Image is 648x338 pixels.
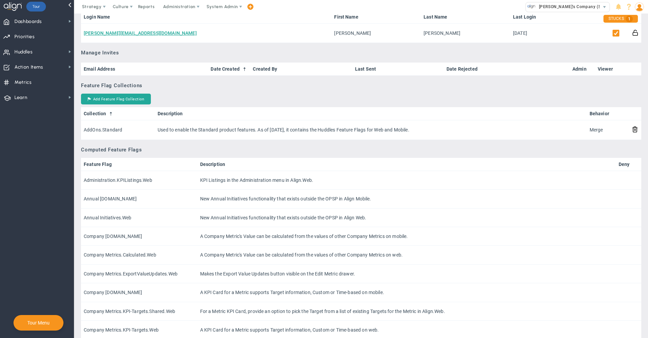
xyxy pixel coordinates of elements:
[15,15,42,29] span: Dashboards
[155,120,587,140] td: Used to enable the Standard product features. As of [DATE], it contains the Huddles Feature Flags...
[81,283,197,302] td: Company [DOMAIN_NAME]
[197,171,616,190] td: KPI Listings in the Administration menu in Align.Web.
[81,50,641,56] h3: Manage Invites
[513,14,545,20] a: Last Login
[632,126,638,133] button: Remove Collection
[81,190,197,208] td: Annual [DOMAIN_NAME]
[635,2,644,11] img: 48978.Person.photo
[587,120,629,140] td: Merge
[81,265,197,283] td: Company Metrics.ExportValueUpdates.Web
[632,29,639,36] button: Reset Password
[81,171,197,190] td: Administration.KPIListings.Web
[590,111,626,116] a: Behavior
[81,227,197,246] td: Company [DOMAIN_NAME]
[211,66,247,72] a: Date Created
[355,66,441,72] a: Last Sent
[84,66,205,72] a: Email Address
[197,209,616,227] td: New Annual Initiatives functionality that exists outside the OPSP in Align Web.
[536,2,617,11] span: [PERSON_NAME]'s Company (Sandbox)
[15,45,33,59] span: Huddles
[603,15,638,23] div: STUCKS
[331,24,421,43] td: [PERSON_NAME]
[197,158,616,171] th: Description
[158,111,584,116] a: Description
[113,4,129,9] span: Culture
[447,66,567,72] a: Date Rejected
[600,2,610,12] span: select
[81,94,151,104] button: Add Feature Flag Collection
[626,16,633,22] span: 1
[197,246,616,264] td: A Company Metric's Value can be calculated from the values of other Company Metrics on web.
[207,4,238,9] span: System Admin
[424,14,507,20] a: Last Name
[81,302,197,321] td: Company Metrics.KPI-Targets.Shared.Web
[84,30,197,36] a: [PERSON_NAME][EMAIL_ADDRESS][DOMAIN_NAME]
[197,302,616,321] td: For a Metric KPI Card, provide an option to pick the Target from a list of existing Targets for t...
[81,158,197,171] th: Feature Flag
[81,246,197,264] td: Company Metrics.Calculated.Web
[510,24,547,43] td: [DATE]
[81,120,155,140] td: AddOns.Standard
[163,4,195,9] span: Administration
[197,283,616,302] td: A KPI Card for a Metric supports Target information, Custom or Time-based on mobile.
[197,190,616,208] td: New Annual Initiatives functionality that exists outside the OPSP in Align Mobile.
[527,2,536,11] img: 33318.Company.photo
[15,30,35,44] span: Priorities
[81,209,197,227] td: Annual Initiatives.Web
[84,14,329,20] a: Login Name
[197,265,616,283] td: Makes the Export Value Updates button visible on the Edit Metric drawer.
[197,227,616,246] td: A Company Metric's Value can be calculated from the values of other Company Metrics on mobile.
[15,60,43,74] span: Action Items
[15,75,32,90] span: Metrics
[572,66,592,72] a: Admin
[616,158,641,171] th: Deny
[598,66,626,72] a: Viewer
[421,24,510,43] td: [PERSON_NAME]
[334,14,418,20] a: First Name
[84,111,152,116] a: Collection
[253,66,349,72] a: Created By
[15,91,27,105] span: Learn
[81,82,641,89] h3: Feature Flag Collections
[81,147,641,153] h3: Computed Feature Flags
[82,4,102,9] span: Strategy
[25,320,52,326] button: Tour Menu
